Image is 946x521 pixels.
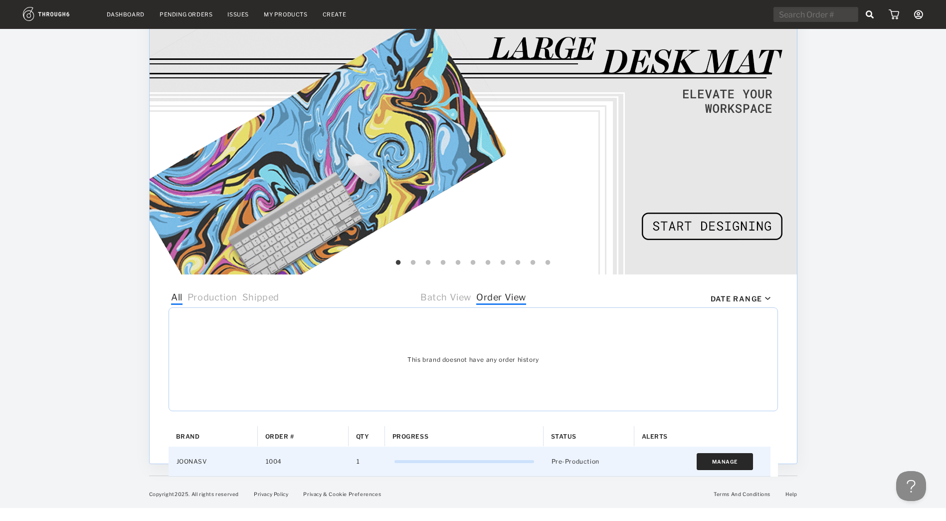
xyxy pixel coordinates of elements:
span: 1 [357,455,360,468]
span: Alerts [642,433,668,440]
div: Date Range [711,294,762,303]
span: Production [187,292,237,305]
span: Brand [176,433,200,440]
button: 2 [408,258,418,268]
button: 1 [393,258,403,268]
span: Progress [392,433,429,440]
button: 4 [438,258,448,268]
button: 7 [483,258,493,268]
span: All [171,292,183,305]
button: 5 [453,258,463,268]
img: icon_cart.dab5cea1.svg [889,9,899,19]
div: Pre-Production [544,447,634,476]
button: Manage [697,453,753,470]
span: Qty [356,433,370,440]
a: Terms And Conditions [714,491,770,497]
a: Dashboard [107,11,145,18]
div: JOONASV [169,447,258,476]
div: Press SPACE to select this row. [169,447,770,477]
a: My Products [264,11,308,18]
iframe: Toggle Customer Support [896,471,926,501]
a: Privacy Policy [254,491,288,497]
button: 6 [468,258,478,268]
div: 1004 [258,447,349,476]
span: Order View [476,292,526,305]
a: Help [785,491,797,497]
img: 68b8b232-0003-4352-b7e2-3a53cc3ac4a2.gif [150,25,797,274]
span: This brand does not have any order history [407,356,539,363]
span: Copyright 2025 . All rights reserved [149,491,239,497]
button: 9 [513,258,523,268]
span: Status [551,433,577,440]
span: Batch View [420,292,471,305]
button: 8 [498,258,508,268]
img: icon_caret_down_black.69fb8af9.svg [765,297,770,300]
a: Pending Orders [160,11,212,18]
button: 10 [528,258,538,268]
a: Create [323,11,347,18]
button: 11 [543,258,553,268]
input: Search Order # [773,7,858,22]
button: 3 [423,258,433,268]
img: logo.1c10ca64.svg [23,7,92,21]
a: Privacy & Cookie Preferences [303,491,381,497]
a: Issues [227,11,249,18]
span: Order # [265,433,294,440]
span: Shipped [242,292,279,305]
